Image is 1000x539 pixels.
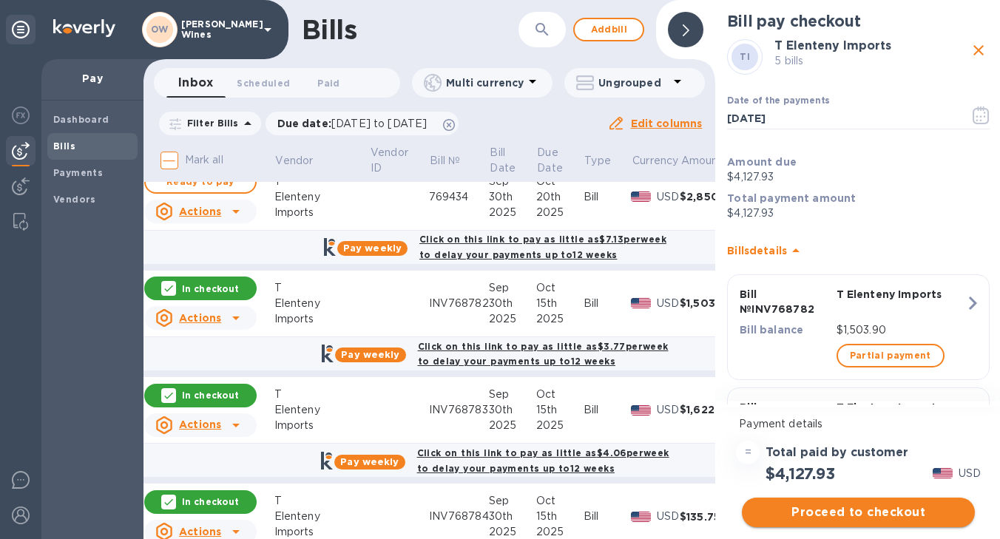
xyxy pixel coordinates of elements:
div: Elenteny [274,509,370,524]
b: Click on this link to pay as little as $7.13 per week to delay your payments up to 12 weeks [419,234,666,260]
b: Total payment amount [727,192,856,204]
p: Pay [53,71,132,86]
u: Actions [179,312,221,324]
p: Filter Bills [181,117,239,129]
img: USD [933,468,953,478]
div: 30th [489,402,536,418]
span: Vendor [275,153,332,169]
b: Click on this link to pay as little as $4.06 per week to delay your payments up to 12 weeks [417,447,669,474]
p: USD [657,402,680,418]
p: Due date : [277,116,435,131]
div: Unpin categories [6,15,36,44]
b: Bills [53,140,75,152]
h2: $4,127.93 [766,464,834,483]
div: INV768784 [429,509,489,524]
div: Elenteny [274,189,370,205]
b: Pay weekly [341,349,399,360]
p: Vendor [275,153,313,169]
p: Bill balance [740,322,830,337]
span: Due Date [537,145,582,176]
p: 5 bills [774,53,967,69]
p: $4,127.93 [727,206,990,221]
img: USD [631,191,651,202]
div: 15th [536,402,584,418]
span: Paid [317,75,339,91]
div: 30th [489,189,536,205]
b: Dashboard [53,114,109,125]
div: $135.75 [680,509,744,524]
p: [PERSON_NAME] Wines [181,19,255,40]
u: Actions [179,206,221,217]
span: Add bill [587,21,631,38]
b: Pay weekly [340,456,399,467]
div: 30th [489,296,536,311]
div: Bill [584,189,632,205]
p: Vendor ID [371,145,408,176]
div: INV768782 [429,296,489,311]
p: Type [584,153,611,169]
p: Bill № INV768783 [740,400,830,430]
b: Vendors [53,194,96,205]
div: T [274,493,370,509]
div: Bill [584,402,632,418]
span: Proceed to checkout [754,504,963,521]
div: 2025 [489,205,536,220]
img: USD [631,405,651,416]
h2: Bill pay checkout [727,12,990,30]
div: Due date:[DATE] to [DATE] [266,112,459,135]
div: $1,503.90 [680,296,744,311]
button: Bill №INV768782T Elenteny ImportsBill balance$1,503.90Partial payment [727,274,990,380]
p: Bill № [430,153,460,169]
div: 2025 [536,418,584,433]
div: Imports [274,205,370,220]
p: Multi currency [446,75,524,90]
div: 769434 [429,189,489,205]
b: T Elenteny Imports [774,38,891,52]
b: Pay weekly [343,243,402,254]
h3: Total paid by customer [766,446,908,460]
p: Bill № INV768782 [740,287,830,316]
div: 2025 [489,311,536,327]
p: T Elenteny Imports [837,400,965,415]
button: Ready to pay [144,170,257,194]
u: Edit columns [631,118,703,129]
p: Mark all [185,152,223,168]
div: Elenteny [274,402,370,418]
u: Actions [179,418,221,430]
u: Actions [179,526,221,538]
p: T Elenteny Imports [837,287,965,302]
span: Inbox [178,72,213,93]
p: Amount [681,153,723,169]
span: [DATE] to [DATE] [331,118,427,129]
div: INV768783 [429,402,489,418]
span: Vendor ID [371,145,428,176]
div: Sep [489,493,536,509]
div: Oct [536,493,584,509]
p: USD [657,189,680,205]
p: USD [959,466,981,481]
p: In checkout [182,389,239,401]
div: 2025 [489,418,536,433]
img: Logo [53,19,115,37]
div: 30th [489,509,536,524]
p: In checkout [182,282,239,295]
span: Type [584,153,630,169]
div: T [274,280,370,296]
span: Bill № [430,153,479,169]
div: 15th [536,509,584,524]
div: Oct [536,387,584,402]
span: Ready to pay [158,173,243,191]
div: Bill [584,509,632,524]
b: TI [740,51,750,62]
div: Oct [536,280,584,296]
p: $1,503.90 [837,322,965,338]
span: Partial payment [850,347,931,365]
p: Due Date [537,145,563,176]
img: USD [631,512,651,522]
label: Date of the payments [727,97,829,106]
div: = [736,441,760,464]
p: USD [657,509,680,524]
span: Scheduled [237,75,290,91]
p: In checkout [182,495,239,508]
div: 20th [536,189,584,205]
